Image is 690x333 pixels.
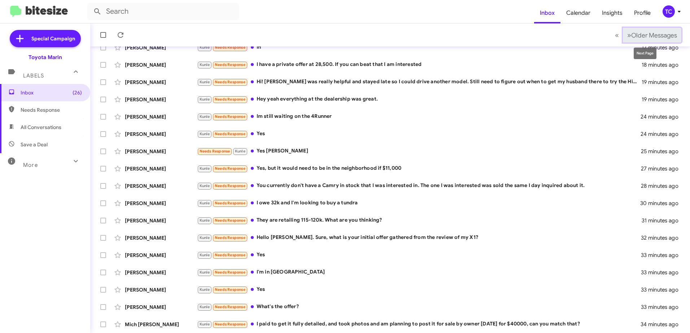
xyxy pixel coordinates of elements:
[627,31,631,40] span: »
[215,114,245,119] span: Needs Response
[125,44,197,51] div: [PERSON_NAME]
[197,320,641,328] div: I paid to get it fully detailed, and took photos and am planning to post it for sale by owner [DA...
[215,235,245,240] span: Needs Response
[23,72,44,79] span: Labels
[197,268,641,276] div: I'm in [GEOGRAPHIC_DATA]
[215,45,245,50] span: Needs Response
[641,286,684,293] div: 33 minutes ago
[200,114,210,119] span: Kunle
[197,130,641,138] div: Yes
[87,3,239,20] input: Search
[197,303,641,311] div: What's the offer?
[200,166,210,171] span: Kunle
[641,130,684,138] div: 24 minutes ago
[642,217,684,224] div: 31 minutes ago
[125,252,197,259] div: [PERSON_NAME]
[200,132,210,136] span: Kunle
[623,28,681,43] button: Next
[200,270,210,275] span: Kunle
[631,31,677,39] span: Older Messages
[200,305,210,309] span: Kunle
[642,96,684,103] div: 19 minutes ago
[200,218,210,223] span: Kunle
[197,43,642,52] div: In
[125,303,197,311] div: [PERSON_NAME]
[197,234,641,242] div: Hello [PERSON_NAME]. Sure, what is your initial offer gathered from the review of my X1?
[197,285,641,294] div: Yes
[615,31,619,40] span: «
[197,112,641,121] div: Im still waiting on the 4Runner
[235,149,245,154] span: Kunle
[125,234,197,241] div: [PERSON_NAME]
[125,148,197,155] div: [PERSON_NAME]
[23,162,38,168] span: More
[560,3,596,23] a: Calendar
[125,165,197,172] div: [PERSON_NAME]
[125,61,197,68] div: [PERSON_NAME]
[641,269,684,276] div: 33 minutes ago
[215,201,245,205] span: Needs Response
[200,149,230,154] span: Needs Response
[125,130,197,138] div: [PERSON_NAME]
[10,30,81,47] a: Special Campaign
[29,54,62,61] div: Toyota Marin
[634,48,656,59] div: Next Page
[197,199,641,207] div: I owe 32k and I'm looking to buy a tundra
[215,62,245,67] span: Needs Response
[215,287,245,292] span: Needs Response
[73,89,82,96] span: (26)
[200,253,210,257] span: Kunle
[641,165,684,172] div: 27 minutes ago
[215,218,245,223] span: Needs Response
[642,79,684,86] div: 19 minutes ago
[628,3,656,23] a: Profile
[641,200,684,207] div: 30 minutes ago
[641,234,684,241] div: 32 minutes ago
[197,95,642,103] div: Hey yeah everything at the dealership was great.
[215,322,245,327] span: Needs Response
[200,235,210,240] span: Kunle
[611,28,623,43] button: Previous
[197,61,642,69] div: I have a private offer at 28,500. If you can beat that I am interested
[197,147,641,155] div: Yes [PERSON_NAME]
[215,166,245,171] span: Needs Response
[641,252,684,259] div: 33 minutes ago
[215,80,245,84] span: Needs Response
[641,182,684,190] div: 28 minutes ago
[21,124,61,131] span: All Conversations
[215,183,245,188] span: Needs Response
[534,3,560,23] a: Inbox
[200,62,210,67] span: Kunle
[125,217,197,224] div: [PERSON_NAME]
[663,5,675,18] div: TC
[125,286,197,293] div: [PERSON_NAME]
[200,201,210,205] span: Kunle
[641,148,684,155] div: 25 minutes ago
[200,287,210,292] span: Kunle
[197,182,641,190] div: You currently don't have a Camry in stock that I was interested in. The one I was interested was ...
[200,80,210,84] span: Kunle
[200,322,210,327] span: Kunle
[125,96,197,103] div: [PERSON_NAME]
[21,141,48,148] span: Save a Deal
[641,303,684,311] div: 33 minutes ago
[200,97,210,102] span: Kunle
[642,61,684,68] div: 18 minutes ago
[197,78,642,86] div: Hi! [PERSON_NAME] was really helpful and stayed late so I could drive another model. Still need t...
[215,97,245,102] span: Needs Response
[215,270,245,275] span: Needs Response
[125,321,197,328] div: Mich [PERSON_NAME]
[215,305,245,309] span: Needs Response
[611,28,681,43] nav: Page navigation example
[197,216,642,225] div: They are retailing 115-120k. What are you thinking?
[200,45,210,50] span: Kunle
[200,183,210,188] span: Kunle
[125,113,197,120] div: [PERSON_NAME]
[21,89,82,96] span: Inbox
[596,3,628,23] span: Insights
[197,251,641,259] div: Yes
[215,132,245,136] span: Needs Response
